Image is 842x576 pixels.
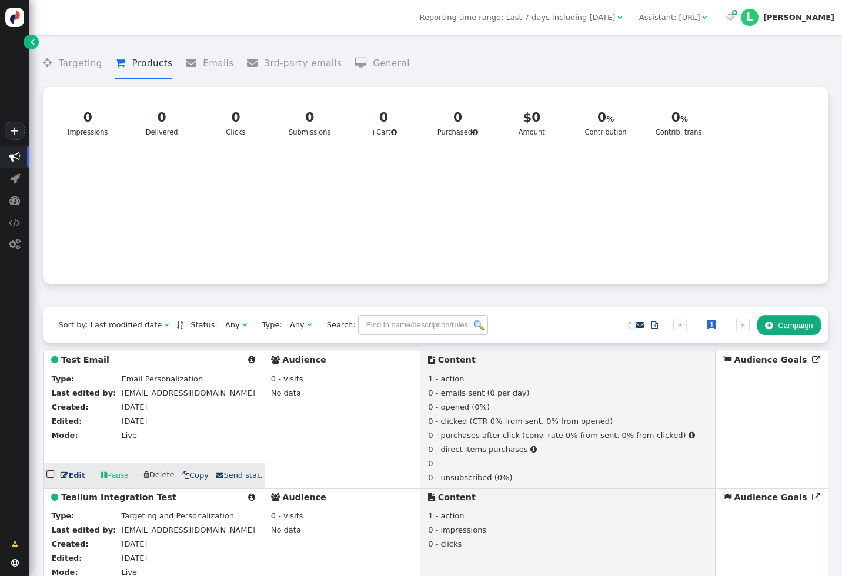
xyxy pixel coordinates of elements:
span: Send stat. [216,471,262,480]
img: icon_search.png [474,320,484,330]
a: Delete [143,470,177,479]
b: Type: [51,374,74,383]
a:  [176,320,183,329]
span: - unsubscribed (0%) [436,473,513,482]
div: 0 [357,108,411,128]
span: Reporting time range: Last 7 days including [DATE] [419,13,615,22]
span: 1 [707,320,716,329]
b: Last edited by: [51,389,116,397]
span:  [247,58,264,68]
div: Sort by: Last modified date [58,319,162,331]
span:  [31,36,35,48]
span:  [723,356,731,364]
a: Edit [61,470,85,481]
a: 0Contribution [572,102,639,145]
a:  [812,355,820,364]
span: 0 [428,473,433,482]
div: 0 [135,108,189,128]
span:  [51,493,58,501]
span:  [248,356,255,364]
span: [DATE] [121,417,147,426]
div: Assistant: [URL] [639,12,700,24]
b: Type: [51,511,74,520]
a:  [4,534,26,554]
span:  [651,321,658,329]
span:  [723,493,731,501]
span:  [689,431,695,439]
span:  [472,129,478,136]
div: Amount [505,108,559,138]
span: 0 [428,417,433,426]
div: L [741,9,759,26]
span: - direct items purchases [436,445,528,454]
span: 0 [428,389,433,397]
span:  [101,470,107,481]
div: 0 [653,108,707,128]
span:  [271,493,280,501]
span: Search: [319,320,356,329]
span:  [51,356,58,364]
span:  [702,14,707,21]
span:  [43,58,58,68]
div: Submissions [283,108,337,138]
span: 0% from opened) [546,417,613,426]
a: « [673,319,687,331]
a: 0Clicks [202,102,269,145]
span:  [216,471,223,479]
span: - impressions [436,525,487,534]
span: Copy [182,471,209,480]
span:  [11,538,18,550]
span: - purchases after click (conv. rate 0% from sent, [436,431,620,440]
span:  [617,14,622,21]
span: 0% from clicked) [622,431,686,440]
span: - clicks [436,540,462,548]
a:  [812,493,820,502]
a: Send stat. [216,470,262,481]
span: 0 [428,459,433,468]
span: No data [271,389,301,397]
span: 0 [428,403,433,411]
div: $0 [505,108,559,128]
span:  [726,14,735,21]
span:  [271,356,280,364]
a:  [636,320,644,329]
b: Content [438,493,476,502]
b: Audience [282,493,326,502]
li: Emails [186,48,234,79]
a: Copy [182,470,209,481]
button: Campaign [757,315,821,335]
div: Impressions [61,108,115,138]
li: 3rd-party emails [247,48,342,79]
span:  [812,356,820,364]
a: + [5,122,25,140]
span: 1 [428,374,433,383]
div: Any [290,319,305,331]
img: logo-icon.svg [5,8,25,27]
a: 0+Cart [350,102,417,145]
span: Type: [255,319,282,331]
div: +Cart [357,108,411,138]
span:  [61,471,68,479]
span: Targeting and Personalization [121,511,234,520]
input: Find in name/description/rules [358,315,488,335]
span: Live [121,431,137,440]
span:  [182,471,189,479]
span:  [186,58,203,68]
span:  [530,446,537,453]
span:  [732,8,737,18]
span: - clicked (CTR 0% from sent, [436,417,544,426]
span:  [391,129,397,136]
span: Status: [183,319,218,331]
a:  [644,315,666,335]
a:   [724,12,737,24]
span: Email Personalization [121,374,203,383]
span: - opened (0%) [436,403,490,411]
b: Last edited by: [51,525,116,534]
span: Delete [143,470,175,479]
a: $0Amount [498,102,565,145]
span: 1 [428,511,433,520]
span:  [428,493,435,501]
span:  [307,321,312,329]
span: - visits [278,511,303,520]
